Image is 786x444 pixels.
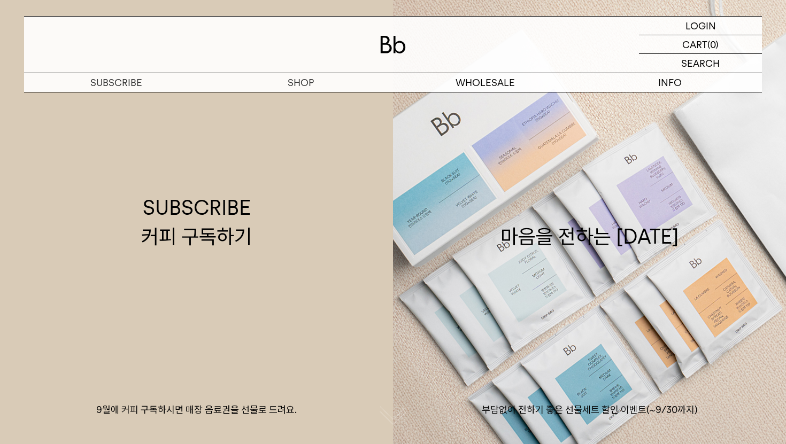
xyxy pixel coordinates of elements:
div: 마음을 전하는 [DATE] [500,193,679,250]
a: SUBSCRIBE [24,73,209,92]
a: CART (0) [639,35,762,54]
p: 부담없이 전하기 좋은 선물세트 할인 이벤트(~9/30까지) [393,403,786,416]
a: SHOP [209,73,393,92]
p: SEARCH [681,54,720,73]
p: CART [682,35,707,53]
p: LOGIN [685,17,716,35]
p: WHOLESALE [393,73,577,92]
img: 로고 [380,36,406,53]
p: (0) [707,35,719,53]
p: INFO [577,73,762,92]
div: SUBSCRIBE 커피 구독하기 [141,193,252,250]
a: LOGIN [639,17,762,35]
